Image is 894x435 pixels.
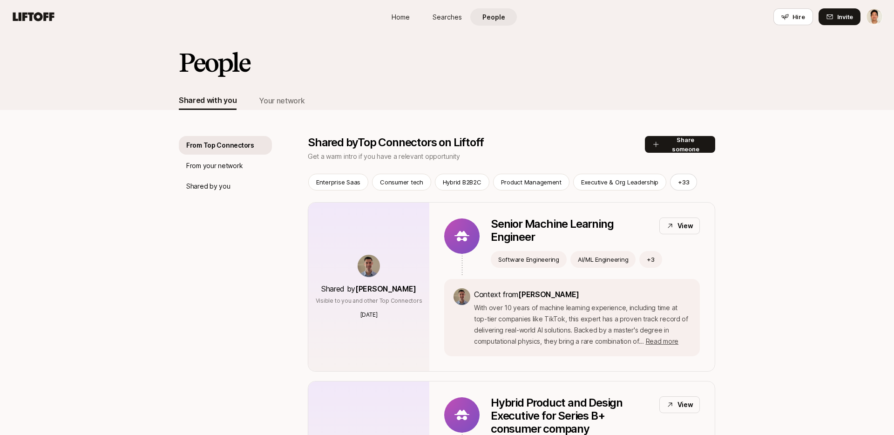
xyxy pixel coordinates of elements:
p: View [677,399,693,410]
a: People [470,8,517,26]
p: Enterprise Saas [316,177,360,187]
p: Consumer tech [380,177,423,187]
p: Software Engineering [498,255,559,264]
p: Shared by you [186,181,230,192]
img: bf8f663c_42d6_4f7d_af6b_5f71b9527721.jpg [358,255,380,277]
a: Shared by[PERSON_NAME]Visible to you and other Top Connectors[DATE]Senior Machine Learning Engine... [308,202,715,372]
p: From Top Connectors [186,140,254,151]
a: Searches [424,8,470,26]
p: [DATE] [360,311,378,319]
button: +3 [639,251,662,268]
p: Shared by [321,283,416,295]
span: Hire [792,12,805,21]
p: With over 10 years of machine learning experience, including time at top-tier companies like TikT... [474,302,691,347]
div: Your network [259,95,305,107]
img: Jeremy Chen [867,9,882,25]
span: [PERSON_NAME] [518,290,579,299]
p: Get a warm intro if you have a relevant opportunity [308,151,645,162]
span: People [482,12,505,22]
span: Invite [837,12,853,21]
span: Searches [433,12,462,22]
div: Shared with you [179,94,237,106]
p: AI/ML Engineering [578,255,629,264]
p: Hybrid B2B2C [443,177,481,187]
p: Shared by Top Connectors on Liftoff [308,136,645,149]
button: Share someone [645,136,715,153]
p: View [677,220,693,231]
img: bf8f663c_42d6_4f7d_af6b_5f71b9527721.jpg [454,288,470,305]
p: Context from [474,288,691,300]
p: From your network [186,160,243,171]
p: Visible to you and other Top Connectors [316,297,422,305]
p: Product Management [501,177,562,187]
button: Hire [773,8,813,25]
button: Jeremy Chen [866,8,883,25]
button: Invite [819,8,860,25]
button: Shared with you [179,91,237,110]
a: Home [377,8,424,26]
span: Read more [646,337,678,345]
span: [PERSON_NAME] [355,284,416,293]
button: +33 [670,174,697,190]
span: Home [392,12,410,22]
p: Executive & Org Leadership [581,177,658,187]
h2: People [179,48,250,76]
button: Your network [259,91,305,110]
p: Senior Machine Learning Engineer [491,217,652,244]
